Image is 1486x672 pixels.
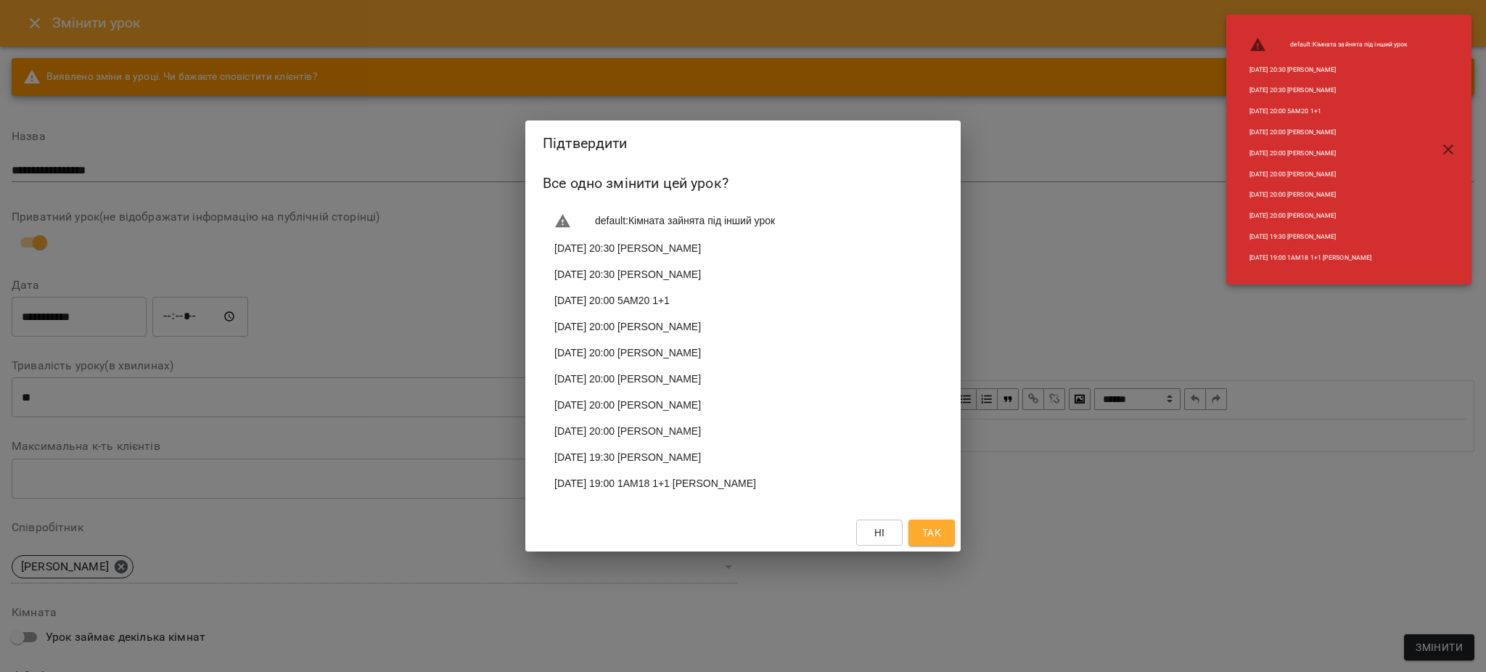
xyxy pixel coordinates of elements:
li: [DATE] 19:30 [PERSON_NAME] [1238,226,1420,247]
li: [DATE] 20:00 [PERSON_NAME] [543,392,943,418]
li: [DATE] 20:00 [PERSON_NAME] [1238,164,1420,185]
span: Так [922,524,941,541]
li: [DATE] 20:00 [PERSON_NAME] [543,340,943,366]
li: [DATE] 20:30 [PERSON_NAME] [1238,80,1420,101]
li: [DATE] 20:00 [PERSON_NAME] [1238,143,1420,164]
li: [DATE] 19:00 1АМ18 1+1 [PERSON_NAME] [543,470,943,496]
li: [DATE] 20:00 [PERSON_NAME] [543,418,943,444]
li: [DATE] 19:30 [PERSON_NAME] [543,444,943,470]
li: default : Кімната зайнята під інший урок [1238,30,1420,60]
li: [DATE] 20:00 [PERSON_NAME] [543,366,943,392]
li: [DATE] 20:00 [PERSON_NAME] [1238,205,1420,226]
h6: Все одно змінити цей урок? [543,172,943,194]
button: Ні [856,520,903,546]
li: [DATE] 20:00 [PERSON_NAME] [1238,122,1420,143]
li: [DATE] 20:30 [PERSON_NAME] [543,261,943,287]
h2: Підтвердити [543,132,943,155]
li: [DATE] 20:00 5АМ20 1+1 [1238,101,1420,122]
li: [DATE] 20:00 [PERSON_NAME] [1238,184,1420,205]
li: default : Кімната зайнята під інший урок [543,207,943,236]
li: [DATE] 20:00 5АМ20 1+1 [543,287,943,314]
li: [DATE] 20:30 [PERSON_NAME] [1238,60,1420,81]
li: [DATE] 19:00 1АМ18 1+1 [PERSON_NAME] [1238,247,1420,269]
button: Так [908,520,955,546]
span: Ні [874,524,885,541]
li: [DATE] 20:30 [PERSON_NAME] [543,235,943,261]
li: [DATE] 20:00 [PERSON_NAME] [543,314,943,340]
